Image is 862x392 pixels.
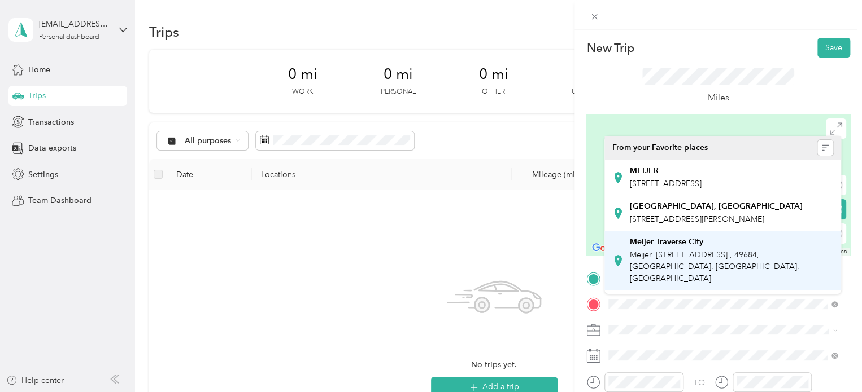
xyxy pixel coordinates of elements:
button: Save [817,38,850,58]
p: New Trip [586,40,634,56]
p: Miles [708,91,729,105]
strong: [GEOGRAPHIC_DATA], [GEOGRAPHIC_DATA] [630,201,803,212]
div: TO [694,377,705,389]
a: Open this area in Google Maps (opens a new window) [589,241,626,256]
img: Google [589,241,626,256]
strong: Meijer Traverse City [630,237,703,247]
span: Meijer, [STREET_ADDRESS] , 49684, [GEOGRAPHIC_DATA], [GEOGRAPHIC_DATA], [GEOGRAPHIC_DATA] [630,250,799,283]
span: [STREET_ADDRESS][PERSON_NAME] [630,214,764,224]
span: [STREET_ADDRESS] [630,179,702,188]
strong: MEIJER [630,166,659,176]
iframe: Everlance-gr Chat Button Frame [799,329,862,392]
span: From your Favorite places [612,143,708,153]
